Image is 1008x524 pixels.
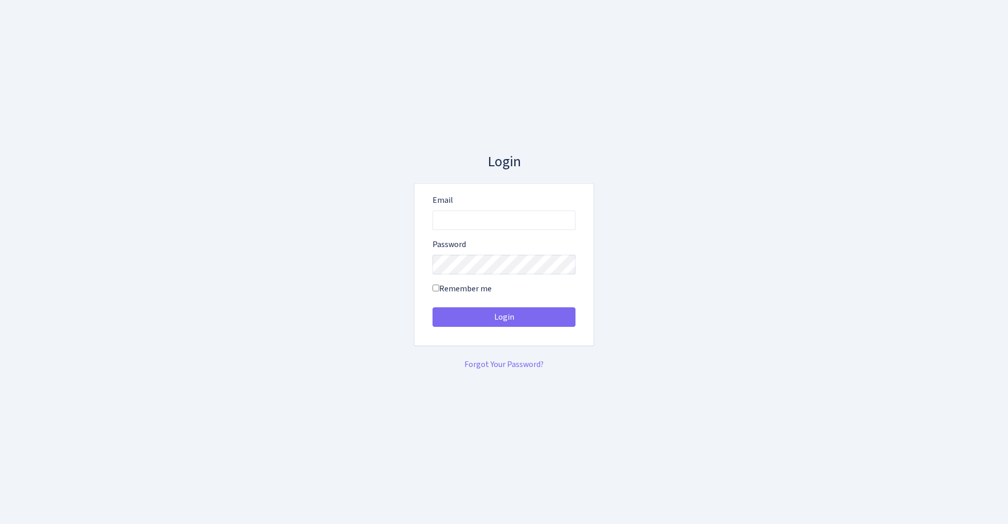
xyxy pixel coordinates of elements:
[464,359,544,370] a: Forgot Your Password?
[433,307,575,327] button: Login
[433,238,466,251] label: Password
[433,194,453,206] label: Email
[433,283,492,295] label: Remember me
[414,153,594,171] h3: Login
[433,285,439,291] input: Remember me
